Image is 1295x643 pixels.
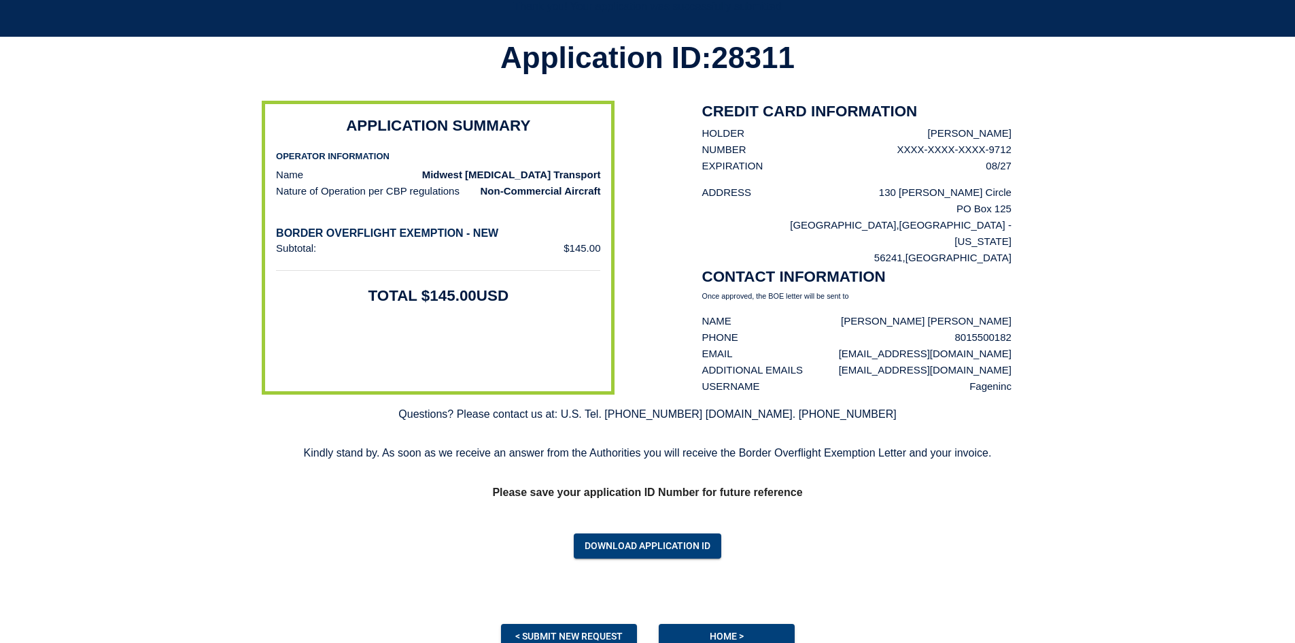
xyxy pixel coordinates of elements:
[702,266,1011,287] h2: CONTACT INFORMATION
[751,217,1012,250] p: [GEOGRAPHIC_DATA] , [GEOGRAPHIC_DATA] - [US_STATE]
[839,362,1012,378] p: [EMAIL_ADDRESS][DOMAIN_NAME]
[702,101,1011,122] h2: CREDIT CARD INFORMATION
[751,250,1012,266] p: 56241 , [GEOGRAPHIC_DATA]
[422,167,601,183] p: Midwest [MEDICAL_DATA] Transport
[368,285,508,306] h2: TOTAL $ 145.00 USD
[702,184,751,201] p: ADDRESS
[702,142,763,158] p: NUMBER
[702,346,803,362] p: EMAIL
[897,125,1011,142] p: [PERSON_NAME]
[839,329,1012,346] p: 8015500182
[702,313,803,329] p: NAME
[702,378,803,395] p: USERNAME
[751,184,1012,201] p: 130 [PERSON_NAME] Circle
[293,433,1003,473] p: Kindly stand by. As soon as we receive an answer from the Authorities you will receive the Border...
[897,158,1011,174] p: 08/27
[574,533,721,559] button: Download Application ID
[839,346,1012,362] p: [EMAIL_ADDRESS][DOMAIN_NAME]
[276,240,316,257] p: Subtotal:
[702,158,763,174] p: EXPIRATION
[702,291,1011,302] p: Once approved, the BOE letter will be sent to
[702,329,803,346] p: PHONE
[702,362,803,378] p: ADDITIONAL EMAILS
[500,37,795,79] h1: Application ID: 28311
[751,201,1012,217] p: PO Box 125
[276,167,303,183] p: Name
[346,115,530,136] h2: APPLICATION SUMMARY
[702,125,763,142] p: HOLDER
[492,487,802,498] strong: Please save your application ID Number for future reference
[276,150,600,163] h6: OPERATOR INFORMATION
[564,240,600,257] p: $ 145.00
[897,142,1011,158] p: XXXX-XXXX-XXXX-9712
[481,183,601,199] p: Non-Commercial Aircraft
[276,227,600,240] h6: BORDER OVERFLIGHT EXEMPTION - NEW
[387,395,907,434] p: Questions? Please contact us at: U.S. Tel. [PHONE_NUMBER] [DOMAIN_NAME]. [PHONE_NUMBER]
[839,313,1012,329] p: [PERSON_NAME] [PERSON_NAME]
[839,378,1012,395] p: Fageninc
[276,183,460,199] p: Nature of Operation per CBP regulations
